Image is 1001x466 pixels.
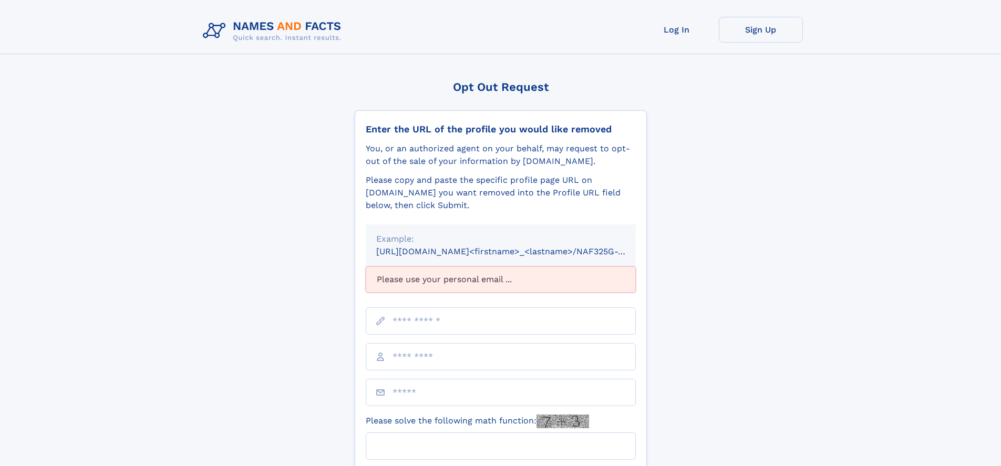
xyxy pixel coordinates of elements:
div: Enter the URL of the profile you would like removed [366,123,636,135]
label: Please solve the following math function: [366,415,589,428]
div: Please copy and paste the specific profile page URL on [DOMAIN_NAME] you want removed into the Pr... [366,174,636,212]
img: Logo Names and Facts [199,17,350,45]
div: Please use your personal email ... [366,266,636,293]
div: Example: [376,233,625,245]
small: [URL][DOMAIN_NAME]<firstname>_<lastname>/NAF325G-xxxxxxxx [376,246,656,256]
div: Opt Out Request [355,80,647,94]
a: Sign Up [719,17,803,43]
a: Log In [635,17,719,43]
div: You, or an authorized agent on your behalf, may request to opt-out of the sale of your informatio... [366,142,636,168]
